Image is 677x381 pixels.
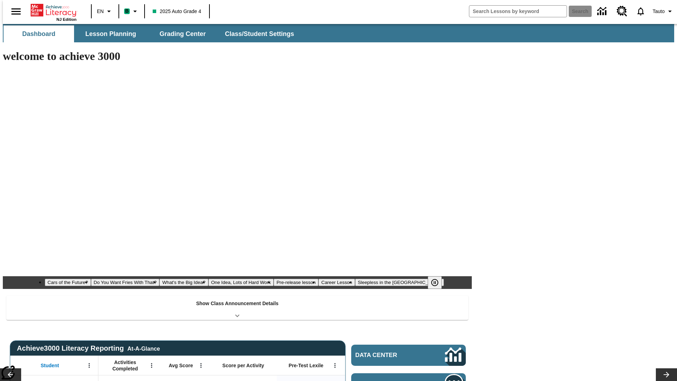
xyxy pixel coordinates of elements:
[330,360,340,371] button: Open Menu
[469,6,567,17] input: search field
[3,25,300,42] div: SubNavbar
[355,279,444,286] button: Slide 7 Sleepless in the Animal Kingdom
[31,2,77,22] div: Home
[653,8,665,15] span: Tauto
[153,8,201,15] span: 2025 Auto Grade 4
[102,359,148,372] span: Activities Completed
[656,368,677,381] button: Lesson carousel, Next
[45,279,91,286] button: Slide 1 Cars of the Future?
[85,30,136,38] span: Lesson Planning
[84,360,94,371] button: Open Menu
[159,279,208,286] button: Slide 3 What's the Big Idea?
[351,345,466,366] a: Data Center
[159,30,206,38] span: Grading Center
[3,24,674,42] div: SubNavbar
[355,352,421,359] span: Data Center
[196,300,279,307] p: Show Class Announcement Details
[612,2,632,21] a: Resource Center, Will open in new tab
[428,276,442,289] button: Pause
[31,3,77,17] a: Home
[6,296,468,320] div: Show Class Announcement Details
[3,50,472,63] h1: welcome to achieve 3000
[222,362,264,369] span: Score per Activity
[225,30,294,38] span: Class/Student Settings
[274,279,318,286] button: Slide 5 Pre-release lesson
[146,360,157,371] button: Open Menu
[650,5,677,18] button: Profile/Settings
[428,276,449,289] div: Pause
[219,25,300,42] button: Class/Student Settings
[289,362,324,369] span: Pre-Test Lexile
[56,17,77,22] span: NJ Edition
[91,279,160,286] button: Slide 2 Do You Want Fries With That?
[4,25,74,42] button: Dashboard
[75,25,146,42] button: Lesson Planning
[632,2,650,20] a: Notifications
[22,30,55,38] span: Dashboard
[17,344,160,352] span: Achieve3000 Literacy Reporting
[169,362,193,369] span: Avg Score
[41,362,59,369] span: Student
[94,5,116,18] button: Language: EN, Select a language
[196,360,206,371] button: Open Menu
[593,2,612,21] a: Data Center
[125,7,129,16] span: B
[97,8,104,15] span: EN
[121,5,142,18] button: Boost Class color is mint green. Change class color
[147,25,218,42] button: Grading Center
[127,344,160,352] div: At-A-Glance
[208,279,274,286] button: Slide 4 One Idea, Lots of Hard Work
[6,1,26,22] button: Open side menu
[318,279,355,286] button: Slide 6 Career Lesson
